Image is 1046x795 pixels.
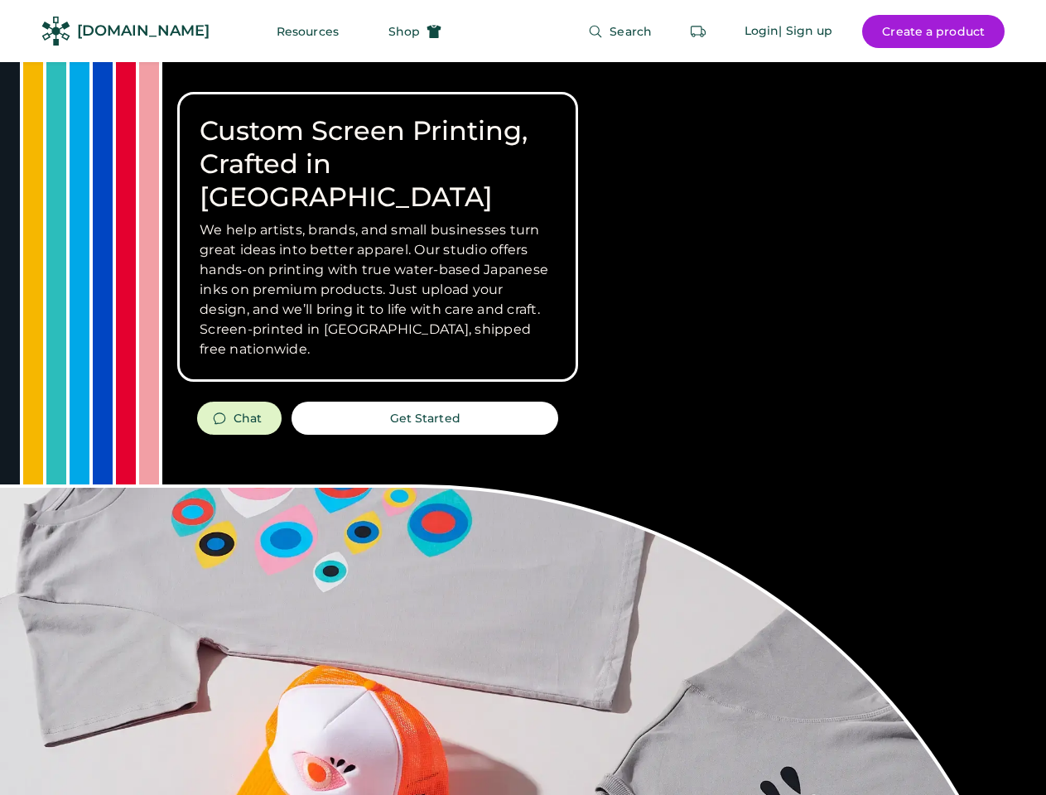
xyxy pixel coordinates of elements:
[41,17,70,46] img: Rendered Logo - Screens
[77,21,210,41] div: [DOMAIN_NAME]
[369,15,461,48] button: Shop
[292,402,558,435] button: Get Started
[682,15,715,48] button: Retrieve an order
[200,220,556,359] h3: We help artists, brands, and small businesses turn great ideas into better apparel. Our studio of...
[197,402,282,435] button: Chat
[568,15,672,48] button: Search
[388,26,420,37] span: Shop
[200,114,556,214] h1: Custom Screen Printing, Crafted in [GEOGRAPHIC_DATA]
[745,23,779,40] div: Login
[778,23,832,40] div: | Sign up
[862,15,1005,48] button: Create a product
[257,15,359,48] button: Resources
[610,26,652,37] span: Search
